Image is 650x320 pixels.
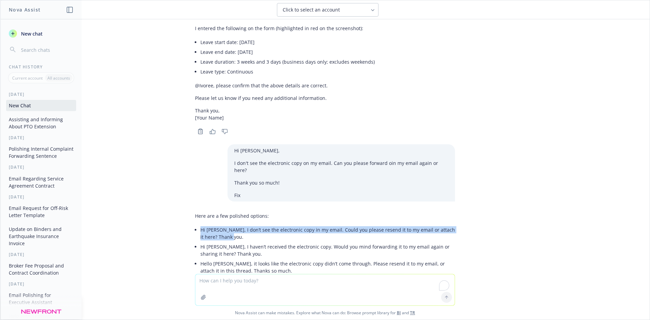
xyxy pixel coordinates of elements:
[234,159,448,174] p: I don't see the electronic copy on my email. Can you please forward oin my email again or here?
[219,127,230,136] button: Thumbs down
[200,57,375,67] li: Leave duration: 3 weeks and 3 days (business days only; excludes weekends)
[1,164,82,170] div: [DATE]
[6,223,76,249] button: Update on Binders and Earthquake Insurance Invoice
[6,260,76,278] button: Broker Fee Proposal and Contract Coordination
[3,306,647,320] span: Nova Assist can make mistakes. Explore what Nova can do: Browse prompt library for and
[1,252,82,257] div: [DATE]
[1,91,82,97] div: [DATE]
[234,192,448,199] p: Fix
[200,260,455,274] p: Hello [PERSON_NAME], it looks like the electronic copy didn’t come through. Please resend it to m...
[197,128,203,134] svg: Copy to clipboard
[1,281,82,287] div: [DATE]
[234,147,448,154] p: Hi [PERSON_NAME],
[6,290,76,308] button: Email Polishing for Executive Assistant
[9,6,41,13] h1: Nova Assist
[20,45,73,55] input: Search chats
[6,202,76,221] button: Email Request for Off-Risk Letter Template
[20,30,43,37] span: New chat
[6,173,76,191] button: Email Regarding Service Agreement Contract
[200,37,375,47] li: Leave start date: [DATE]
[234,179,448,186] p: Thank you so much!
[195,82,375,89] p: @Ivoree, please confirm that the above details are correct.
[12,75,43,81] p: Current account
[6,27,76,40] button: New chat
[200,243,455,257] p: Hi [PERSON_NAME], I haven’t received the electronic copy. Would you mind forwarding it to my emai...
[1,135,82,141] div: [DATE]
[6,114,76,132] button: Assisting and Informing About PTO Extension
[195,25,375,32] p: I entered the following on the form (highlighted in red on the screenshot):
[6,100,76,111] button: New Chat
[195,107,375,121] p: Thank you, [Your Name]
[200,47,375,57] li: Leave end date: [DATE]
[195,274,455,305] textarea: To enrich screen reader interactions, please activate Accessibility in Grammarly extension settings
[1,64,82,70] div: Chat History
[277,3,378,17] button: Click to select an account
[397,310,401,316] a: BI
[195,94,375,102] p: Please let us know if you need any additional information.
[1,194,82,200] div: [DATE]
[283,6,340,13] span: Click to select an account
[6,143,76,162] button: Polishing Internal Complaint Forwarding Sentence
[47,75,70,81] p: All accounts
[410,310,415,316] a: TR
[200,226,455,240] p: Hi [PERSON_NAME], I don’t see the electronic copy in my email. Could you please resend it to my e...
[200,67,375,77] li: Leave type: Continuous
[195,212,455,219] p: Here are a few polished options:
